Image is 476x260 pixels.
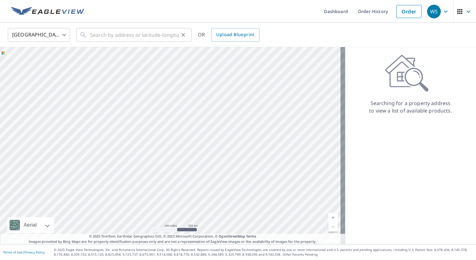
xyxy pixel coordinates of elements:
[8,26,70,44] div: [GEOGRAPHIC_DATA]
[7,217,54,233] div: Aerial
[328,213,338,222] a: Current Level 5, Zoom In
[54,248,473,257] p: © 2025 Eagle View Technologies, Inc. and Pictometry International Corp. All Rights Reserved. Repo...
[3,250,22,254] a: Terms of Use
[396,5,421,18] a: Order
[219,234,245,238] a: OpenStreetMap
[3,250,45,254] p: |
[11,7,85,16] img: EV Logo
[90,26,179,44] input: Search by address or latitude-longitude
[211,28,259,42] a: Upload Blueprint
[369,99,452,114] p: Searching for a property address to view a list of available products.
[22,217,39,233] div: Aerial
[328,222,338,232] a: Current Level 5, Zoom Out
[198,28,259,42] div: OR
[179,31,188,39] button: Clear
[246,234,256,238] a: Terms
[24,250,45,254] a: Privacy Policy
[427,5,441,18] div: WS
[89,234,256,239] span: © 2025 TomTom, Earthstar Geographics SIO, © 2025 Microsoft Corporation, ©
[216,31,254,39] span: Upload Blueprint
